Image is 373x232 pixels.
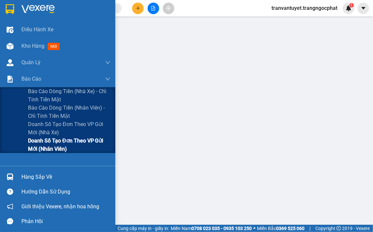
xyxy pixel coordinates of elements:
[171,225,252,232] span: Miền Nam
[336,226,341,231] span: copyright
[21,187,110,197] div: Hướng dẫn sử dụng
[28,104,110,120] span: Báo cáo dòng tiền (nhân viên) - chỉ tính tiền mặt
[6,4,14,14] img: logo-vxr
[132,3,144,14] button: plus
[360,5,366,11] span: caret-down
[21,58,41,66] span: Quản Lý
[350,3,353,8] span: 1
[257,225,304,232] span: Miền Bắc
[309,225,310,232] span: |
[7,203,13,210] span: notification
[7,218,13,224] span: message
[136,6,140,11] span: plus
[253,227,255,230] span: ⚪️
[7,59,14,66] img: warehouse-icon
[118,225,169,232] span: Cung cấp máy in - giấy in:
[21,75,41,83] span: Báo cáo
[7,43,14,50] img: warehouse-icon
[21,202,99,211] span: Giới thiệu Vexere, nhận hoa hồng
[349,3,354,8] sup: 1
[163,3,174,14] button: aim
[148,3,159,14] button: file-add
[151,6,156,11] span: file-add
[21,25,53,34] span: Điều hành xe
[28,87,110,104] span: Báo cáo dòng tiền (nhà xe) - chỉ tính tiền mặt
[7,76,14,83] img: solution-icon
[7,189,13,195] span: question-circle
[28,120,110,137] span: Doanh số tạo đơn theo VP gửi mới (nhà xe)
[105,60,110,65] span: down
[21,43,44,49] span: Kho hàng
[105,76,110,82] span: down
[21,172,110,182] div: Hàng sắp về
[346,5,352,11] img: icon-new-feature
[276,226,304,231] strong: 0369 525 060
[7,173,14,180] img: warehouse-icon
[266,4,343,12] span: tranvantuyet.trangngocphat
[166,6,171,11] span: aim
[191,226,252,231] strong: 0708 023 035 - 0935 103 250
[7,26,14,33] img: warehouse-icon
[48,43,60,50] span: mới
[28,137,110,153] span: Doanh số tạo đơn theo VP gửi mới (nhân viên)
[21,217,110,226] div: Phản hồi
[358,3,369,14] button: caret-down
